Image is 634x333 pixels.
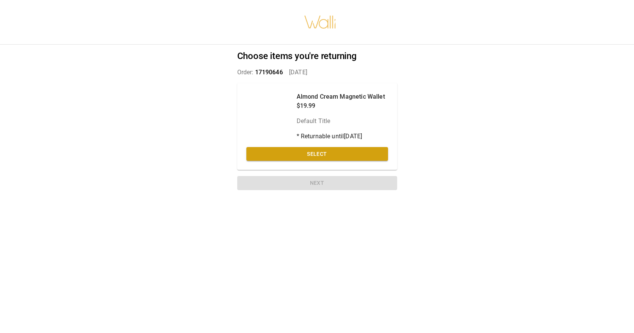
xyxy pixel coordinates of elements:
[255,69,283,76] span: 17190646
[246,147,388,161] button: Select
[297,117,385,126] p: Default Title
[297,132,385,141] p: * Returnable until [DATE]
[304,6,337,38] img: walli-inc.myshopify.com
[297,92,385,101] p: Almond Cream Magnetic Wallet
[297,101,385,110] p: $19.99
[237,51,397,62] h2: Choose items you're returning
[237,68,397,77] p: Order: [DATE]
